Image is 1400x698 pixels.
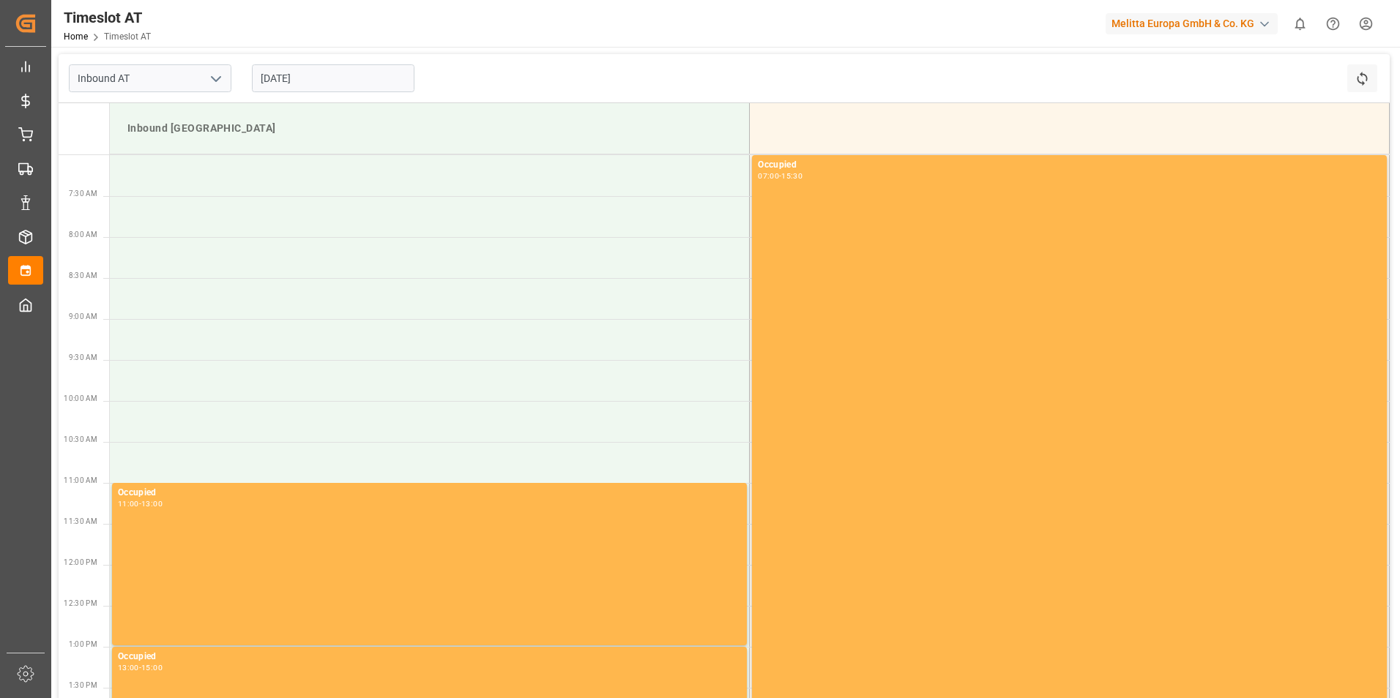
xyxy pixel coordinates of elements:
[1106,13,1278,34] div: Melitta Europa GmbH & Co. KG
[758,158,1381,173] div: Occupied
[118,486,741,500] div: Occupied
[69,271,97,279] span: 8:30 AM
[204,67,226,90] button: open menu
[69,640,97,648] span: 1:00 PM
[141,500,163,507] div: 13:00
[64,517,97,525] span: 11:30 AM
[118,500,139,507] div: 11:00
[69,64,231,92] input: Type to search/select
[64,394,97,402] span: 10:00 AM
[141,664,163,671] div: 15:00
[64,7,151,29] div: Timeslot AT
[64,435,97,443] span: 10:30 AM
[69,312,97,320] span: 9:00 AM
[122,115,737,142] div: Inbound [GEOGRAPHIC_DATA]
[64,476,97,484] span: 11:00 AM
[1317,7,1349,40] button: Help Center
[1106,10,1284,37] button: Melitta Europa GmbH & Co. KG
[118,650,741,664] div: Occupied
[139,664,141,671] div: -
[781,173,803,179] div: 15:30
[69,681,97,689] span: 1:30 PM
[118,664,139,671] div: 13:00
[69,189,97,198] span: 7:30 AM
[779,173,781,179] div: -
[139,500,141,507] div: -
[252,64,414,92] input: DD-MM-YYYY
[64,31,88,42] a: Home
[69,353,97,361] span: 9:30 AM
[69,230,97,239] span: 8:00 AM
[64,558,97,566] span: 12:00 PM
[758,173,779,179] div: 07:00
[1284,7,1317,40] button: show 0 new notifications
[64,599,97,607] span: 12:30 PM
